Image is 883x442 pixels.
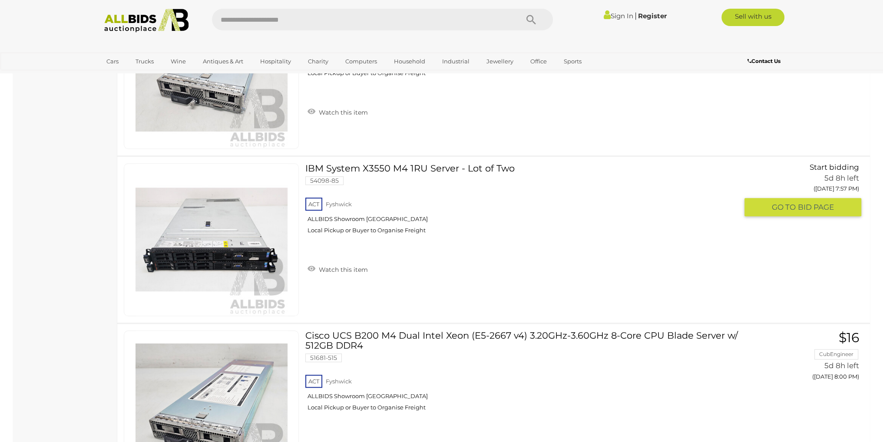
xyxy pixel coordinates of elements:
[101,69,174,83] a: [GEOGRAPHIC_DATA]
[558,54,587,69] a: Sports
[312,163,738,241] a: IBM System X3550 M4 1RU Server - Lot of Two 54098-85 ACT Fyshwick ALLBIDS Showroom [GEOGRAPHIC_DA...
[798,202,834,212] span: BID PAGE
[747,58,780,64] b: Contact Us
[317,266,368,274] span: Watch this item
[525,54,552,69] a: Office
[340,54,383,69] a: Computers
[305,105,370,118] a: Watch this item
[197,54,249,69] a: Antiques & Art
[130,54,159,69] a: Trucks
[509,9,553,30] button: Search
[721,9,784,26] a: Sell with us
[604,12,633,20] a: Sign In
[437,54,475,69] a: Industrial
[635,11,637,20] span: |
[751,330,861,385] a: $16 CubEngineer 5d 8h left ([DATE] 8:00 PM)
[101,54,124,69] a: Cars
[99,9,194,33] img: Allbids.com.au
[255,54,297,69] a: Hospitality
[751,163,861,217] a: Start bidding 5d 8h left ([DATE] 7:57 PM) GO TOBID PAGE
[839,330,859,346] span: $16
[810,163,859,172] span: Start bidding
[312,330,738,418] a: Cisco UCS B200 M4 Dual Intel Xeon (E5-2667 v4) 3.20GHz-3.60GHz 8-Core CPU Blade Server w/ 512GB D...
[317,109,368,116] span: Watch this item
[744,198,861,217] button: GO TOBID PAGE
[772,202,798,212] span: GO TO
[165,54,192,69] a: Wine
[305,262,370,275] a: Watch this item
[388,54,431,69] a: Household
[136,164,288,316] img: 54098-85a.jpg
[747,56,782,66] a: Contact Us
[638,12,667,20] a: Register
[302,54,334,69] a: Charity
[481,54,519,69] a: Jewellery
